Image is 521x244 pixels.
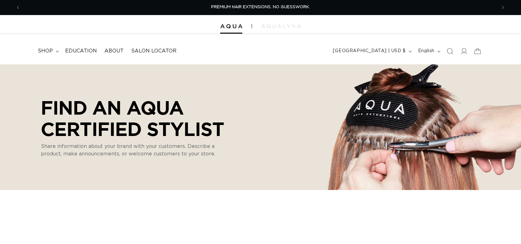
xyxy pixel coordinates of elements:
a: Education [61,44,101,58]
span: [GEOGRAPHIC_DATA] | USD $ [333,48,406,54]
a: About [101,44,127,58]
img: aqualyna.com [261,24,301,28]
summary: Search [443,44,457,58]
span: About [104,48,124,54]
summary: shop [34,44,61,58]
button: Previous announcement [11,2,25,14]
button: [GEOGRAPHIC_DATA] | USD $ [329,45,414,57]
span: Salon Locator [131,48,176,54]
span: PREMIUM HAIR EXTENSIONS. NO GUESSWORK. [211,5,310,9]
p: Find an AQUA Certified Stylist [41,97,233,139]
img: Aqua Hair Extensions [220,24,242,29]
span: Education [65,48,97,54]
span: shop [38,48,53,54]
p: Share information about your brand with your customers. Describe a product, make announcements, o... [41,143,223,158]
span: English [418,48,434,54]
button: Next announcement [496,2,510,14]
button: English [414,45,443,57]
a: Salon Locator [127,44,180,58]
